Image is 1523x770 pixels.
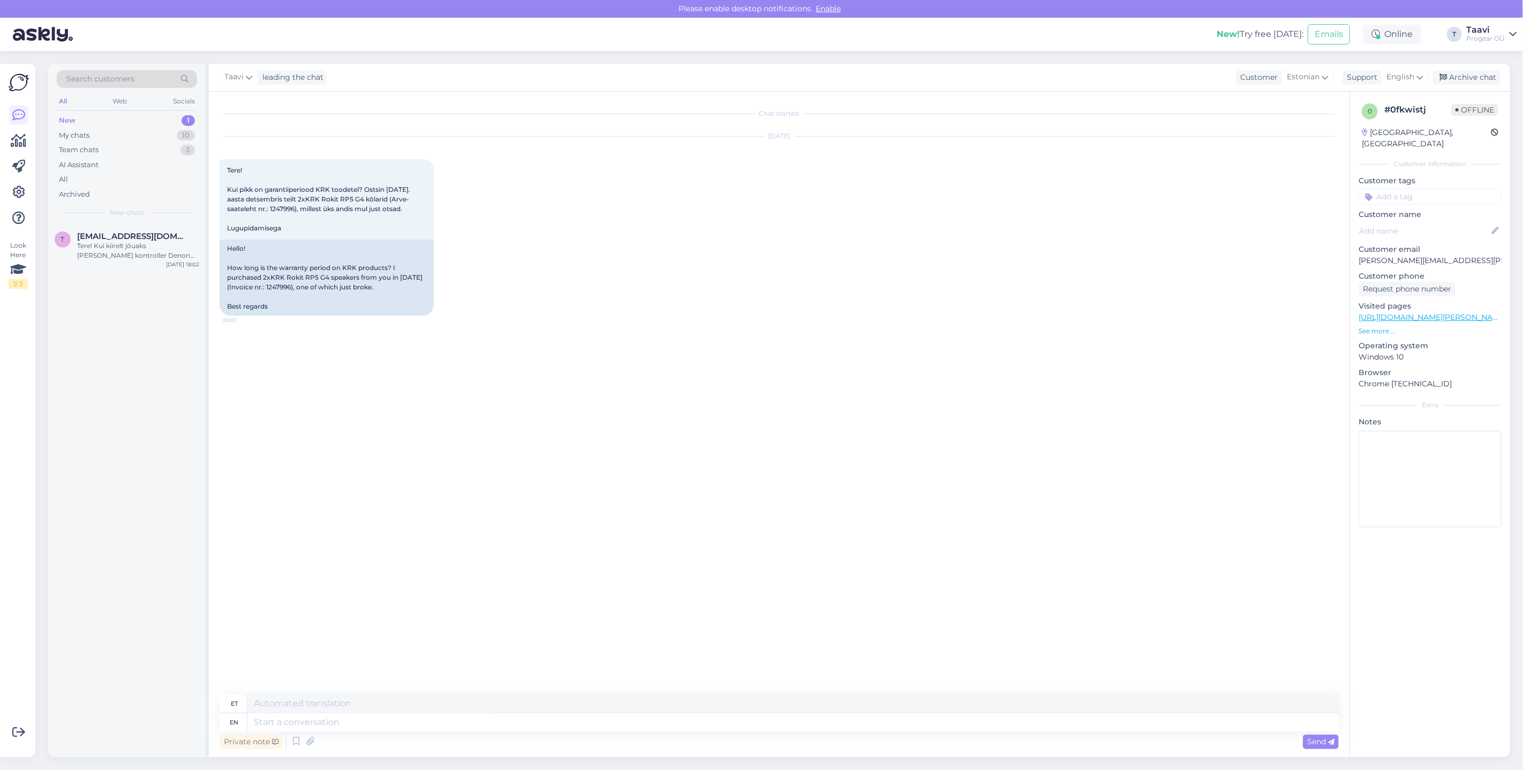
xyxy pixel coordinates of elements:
[231,694,238,713] div: et
[1363,25,1421,44] div: Online
[1433,70,1501,85] div: Archive chat
[59,115,76,126] div: New
[66,73,134,85] span: Search customers
[1217,29,1240,39] b: New!
[9,241,28,289] div: Look Here
[177,130,195,141] div: 10
[1359,282,1456,296] div: Request phone number
[1359,175,1502,186] p: Customer tags
[182,115,195,126] div: 1
[59,130,89,141] div: My chats
[59,160,99,170] div: AI Assistant
[59,145,99,155] div: Team chats
[111,94,130,108] div: Web
[1307,737,1334,746] span: Send
[220,735,283,749] div: Private note
[1236,72,1278,83] div: Customer
[171,94,197,108] div: Socials
[1359,340,1502,352] p: Operating system
[180,145,195,155] div: 3
[1359,209,1502,220] p: Customer name
[227,166,412,232] span: Tere! Kui pikk on garantiiperiood KRK toodetel? Ostsin [DATE]. aasta detsembris teilt 2xKRK Rokit...
[1359,352,1502,363] p: Windows 10
[1359,378,1502,390] p: Chrome [TECHNICAL_ID]
[1359,159,1502,169] div: Customer information
[1359,189,1502,205] input: Add a tag
[1343,72,1377,83] div: Support
[1466,26,1505,34] div: Taavi
[1359,225,1489,237] input: Add name
[57,94,69,108] div: All
[1359,326,1502,336] p: See more ...
[1466,26,1517,43] a: TaaviProgear OÜ
[224,71,244,83] span: Taavi
[59,174,68,185] div: All
[1368,107,1372,115] span: 0
[813,4,845,13] span: Enable
[166,260,199,268] div: [DATE] 18:02
[61,235,65,243] span: t
[1386,71,1414,83] span: English
[1308,24,1350,44] button: Emails
[1451,104,1498,116] span: Offline
[1359,416,1502,428] p: Notes
[230,713,239,731] div: en
[110,208,144,218] span: New chats
[59,189,90,200] div: Archived
[1447,27,1462,42] div: T
[223,316,263,324] span: 20:01
[9,279,28,289] div: 1 / 3
[1287,71,1320,83] span: Estonian
[1359,367,1502,378] p: Browser
[1359,312,1506,322] a: [URL][DOMAIN_NAME][PERSON_NAME]
[77,241,199,260] div: Tere! Kui kiirelt jõuaks [PERSON_NAME] kontroller Denon SC LIVE 4?
[1359,400,1502,410] div: Extra
[77,231,189,241] span: thomashallik@gmail.com
[1359,255,1502,266] p: [PERSON_NAME][EMAIL_ADDRESS][PERSON_NAME][DOMAIN_NAME]
[1359,271,1502,282] p: Customer phone
[1362,127,1491,149] div: [GEOGRAPHIC_DATA], [GEOGRAPHIC_DATA]
[9,72,29,93] img: Askly Logo
[220,131,1339,141] div: [DATE]
[258,72,323,83] div: leading the chat
[1359,301,1502,312] p: Visited pages
[1466,34,1505,43] div: Progear OÜ
[1359,244,1502,255] p: Customer email
[220,240,434,316] div: Hello! How long is the warranty period on KRK products? I purchased 2xKRK Rokit RP5 G4 speakers f...
[1384,103,1451,116] div: # 0fkwistj
[1217,28,1303,41] div: Try free [DATE]:
[220,109,1339,118] div: Chat started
